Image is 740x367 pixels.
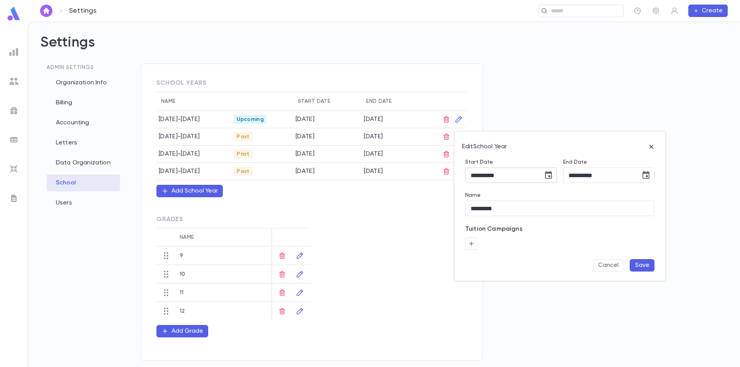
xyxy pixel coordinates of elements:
[630,259,654,271] button: Save
[638,168,654,183] button: Choose date, selected date is Aug 1, 2025
[541,168,556,183] button: Choose date, selected date is Sep 1, 2024
[465,192,481,198] label: Name
[593,259,624,271] button: Cancel
[563,159,655,165] label: End Date
[465,159,557,165] label: Start Date
[465,225,523,238] p: Tuition Campaigns
[462,143,507,151] p: Edit School Year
